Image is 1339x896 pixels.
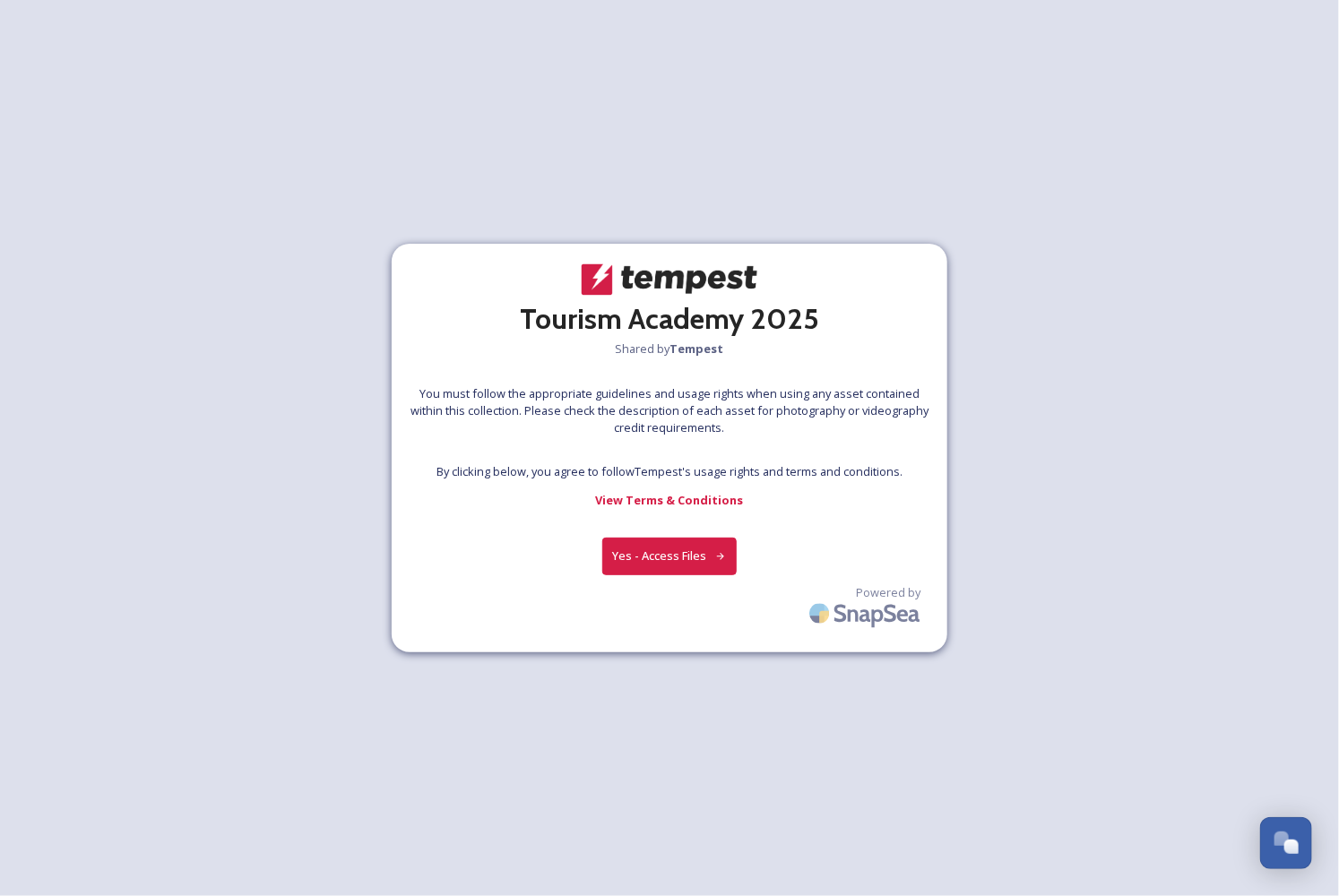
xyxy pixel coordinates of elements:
strong: View Terms & Conditions [596,492,744,508]
a: View Terms & Conditions [596,489,744,511]
h2: Tourism Academy 2025 [520,297,819,340]
span: By clicking below, you agree to follow Tempest 's usage rights and terms and conditions. [436,463,903,480]
button: Open Chat [1260,817,1312,869]
strong: Tempest [670,340,724,357]
img: tempest-color.png [580,262,759,297]
span: Powered by [856,584,920,601]
span: You must follow the appropriate guidelines and usage rights when using any asset contained within... [410,385,929,437]
button: Yes - Access Files [602,538,737,574]
img: SnapSea Logo [804,592,929,634]
span: Shared by [616,340,724,358]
